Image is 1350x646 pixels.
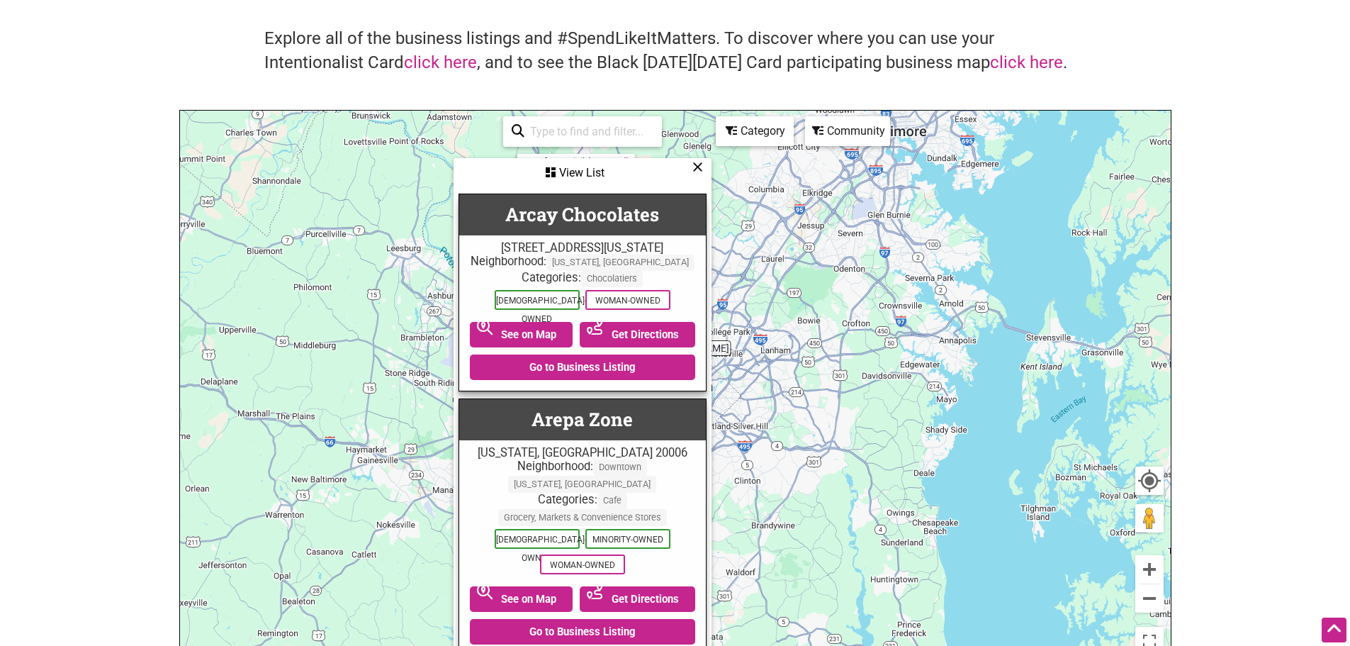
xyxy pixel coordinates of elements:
[531,407,633,431] a: Arepa Zone
[581,271,643,287] span: Chocolatiers
[585,529,670,549] span: Minority-Owned
[805,116,890,146] div: Filter by Community
[498,509,667,525] span: Grocery, Markets & Convenience Stores
[466,446,699,460] div: [US_STATE], [GEOGRAPHIC_DATA] 20006
[495,529,580,549] span: [DEMOGRAPHIC_DATA]-Owned
[593,460,647,476] span: Downtown
[470,322,573,347] a: See on Map
[580,586,695,612] a: Get Directions
[264,27,1086,74] h4: Explore all of the business listings and #SpendLikeItMatters. To discover where you can use your ...
[1322,618,1346,642] div: Scroll Back to Top
[524,156,595,167] div: 21 of 599 visible
[495,290,580,310] span: [DEMOGRAPHIC_DATA]-Owned
[597,493,627,509] span: Cafe
[580,322,695,347] a: Get Directions
[470,619,695,645] a: Go to Business Listing
[1135,555,1164,584] button: Zoom in
[466,241,699,255] div: [STREET_ADDRESS][US_STATE]
[524,118,653,145] input: Type to find and filter...
[540,555,625,574] span: Woman-Owned
[806,118,889,145] div: Community
[505,202,659,226] a: Arcay Chocolates
[1135,584,1164,613] button: Zoom out
[466,271,699,287] div: Categories:
[990,52,1063,72] a: click here
[466,493,699,526] div: Categories:
[508,476,656,492] span: [US_STATE], [GEOGRAPHIC_DATA]
[455,160,710,186] div: View List
[1135,467,1164,495] button: Your Location
[404,52,477,72] a: click here
[1135,504,1164,533] button: Drag Pegman onto the map to open Street View
[503,116,662,147] div: Type to search and filter
[470,586,573,612] a: See on Map
[546,255,694,271] span: [US_STATE], [GEOGRAPHIC_DATA]
[716,116,794,146] div: Filter by category
[466,460,699,493] div: Neighborhood:
[600,156,628,167] a: See All
[466,255,699,271] div: Neighborhood:
[717,118,792,145] div: Category
[470,355,695,380] a: Go to Business Listing
[585,290,670,310] span: Woman-Owned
